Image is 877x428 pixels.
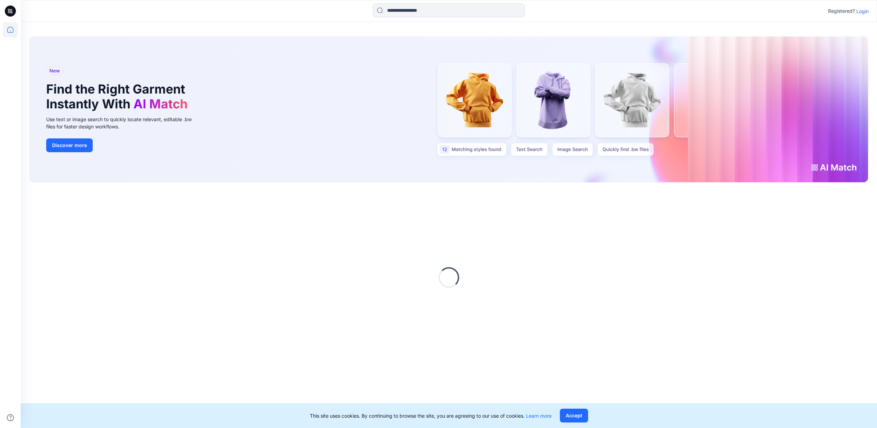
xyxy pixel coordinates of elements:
[526,413,552,419] a: Learn more
[46,82,191,111] h1: Find the Right Garment Instantly With
[49,67,60,75] span: New
[828,7,855,15] p: Registered?
[133,96,188,111] span: AI Match
[46,116,201,130] div: Use text or image search to quickly locate relevant, editable .bw files for faster design workflows.
[310,412,552,419] p: This site uses cookies. By continuing to browse the site, you are agreeing to our use of cookies.
[46,138,93,152] button: Discover more
[560,409,588,422] button: Accept
[856,8,869,15] p: Login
